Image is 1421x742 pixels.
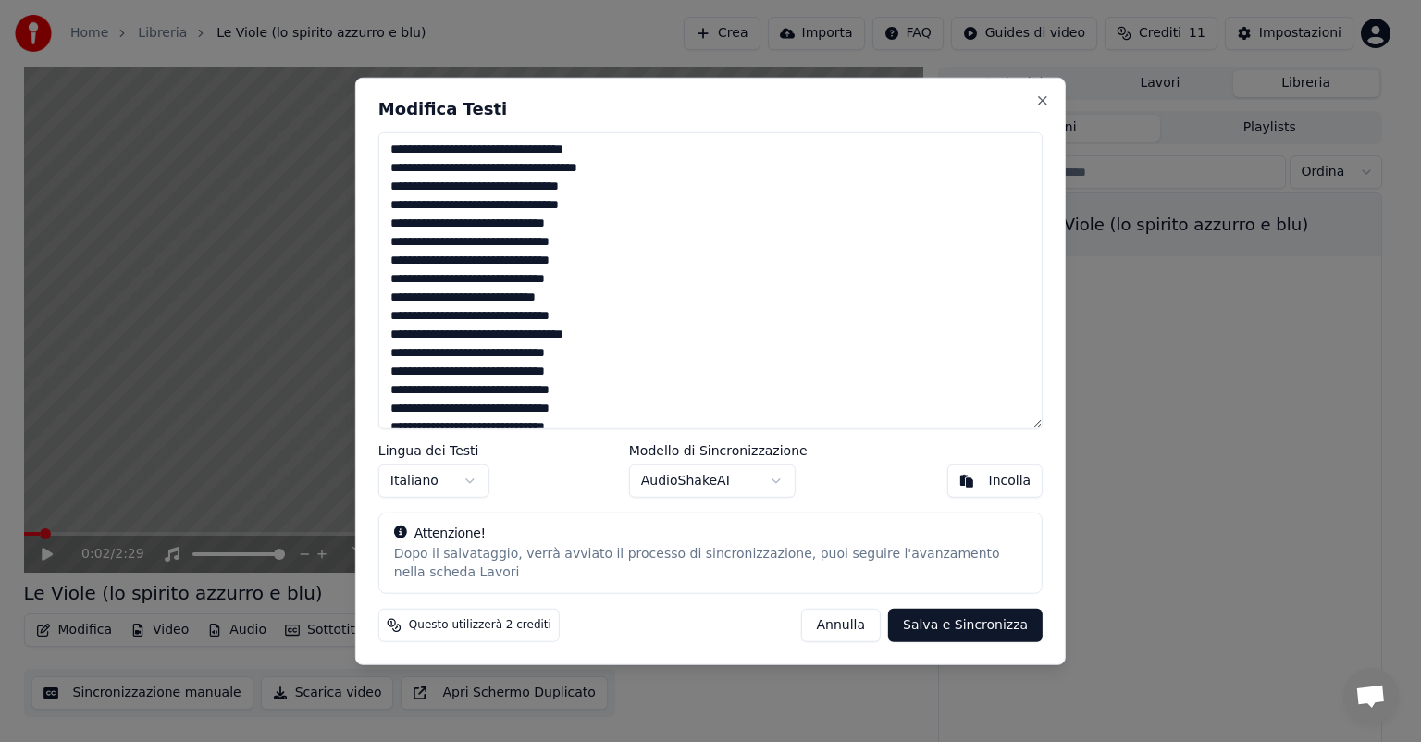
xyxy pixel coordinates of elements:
[378,101,1043,117] h2: Modifica Testi
[378,443,489,456] label: Lingua dei Testi
[947,464,1044,497] button: Incolla
[409,617,551,632] span: Questo utilizzerà 2 crediti
[989,471,1032,489] div: Incolla
[629,443,808,456] label: Modello di Sincronizzazione
[394,524,1027,542] div: Attenzione!
[800,608,881,641] button: Annulla
[394,544,1027,581] div: Dopo il salvataggio, verrà avviato il processo di sincronizzazione, puoi seguire l'avanzamento ne...
[888,608,1043,641] button: Salva e Sincronizza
